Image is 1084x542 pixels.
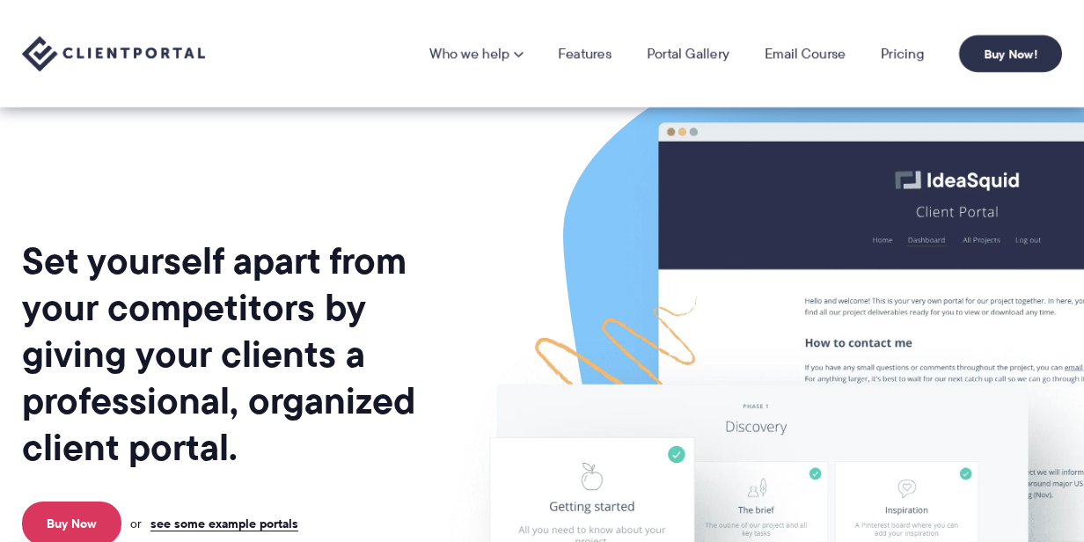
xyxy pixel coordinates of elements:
[429,47,523,61] a: Who we help
[765,47,846,61] a: Email Course
[150,516,298,531] a: see some example portals
[647,47,729,61] a: Portal Gallery
[558,47,612,61] a: Features
[130,516,142,531] span: or
[22,238,438,471] h1: Set yourself apart from your competitors by giving your clients a professional, organized client ...
[959,35,1062,72] a: Buy Now!
[881,47,924,61] a: Pricing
